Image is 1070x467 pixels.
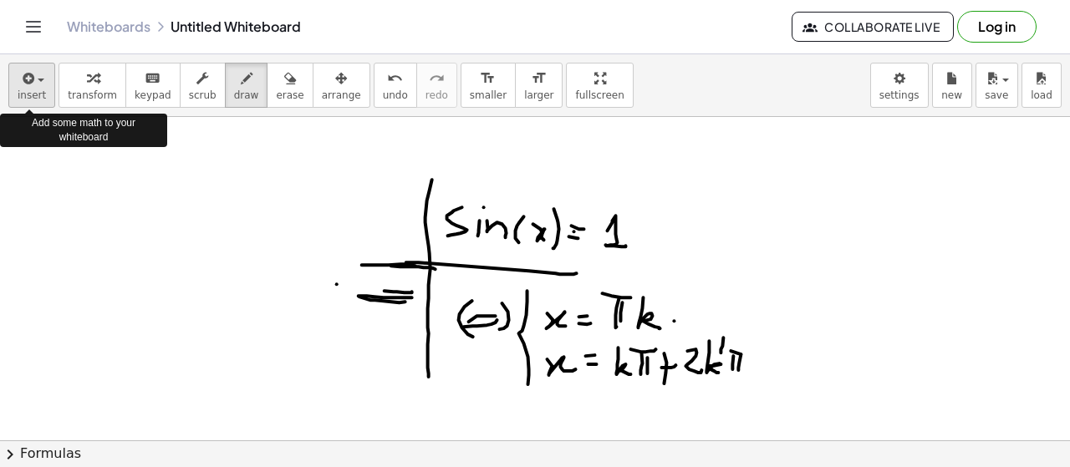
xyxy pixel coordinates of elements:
[425,89,448,101] span: redo
[189,89,217,101] span: scrub
[566,63,633,108] button: fullscreen
[480,69,496,89] i: format_size
[276,89,303,101] span: erase
[20,13,47,40] button: Toggle navigation
[976,63,1018,108] button: save
[59,63,126,108] button: transform
[461,63,516,108] button: format_sizesmaller
[18,89,46,101] span: insert
[267,63,313,108] button: erase
[1031,89,1052,101] span: load
[870,63,929,108] button: settings
[67,18,150,35] a: Whiteboards
[806,19,940,34] span: Collaborate Live
[957,11,1037,43] button: Log in
[932,63,972,108] button: new
[985,89,1008,101] span: save
[524,89,553,101] span: larger
[941,89,962,101] span: new
[313,63,370,108] button: arrange
[531,69,547,89] i: format_size
[374,63,417,108] button: undoundo
[180,63,226,108] button: scrub
[234,89,259,101] span: draw
[575,89,624,101] span: fullscreen
[8,63,55,108] button: insert
[387,69,403,89] i: undo
[515,63,563,108] button: format_sizelarger
[416,63,457,108] button: redoredo
[135,89,171,101] span: keypad
[383,89,408,101] span: undo
[322,89,361,101] span: arrange
[225,63,268,108] button: draw
[1022,63,1062,108] button: load
[792,12,954,42] button: Collaborate Live
[879,89,920,101] span: settings
[429,69,445,89] i: redo
[145,69,160,89] i: keyboard
[470,89,507,101] span: smaller
[68,89,117,101] span: transform
[125,63,181,108] button: keyboardkeypad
